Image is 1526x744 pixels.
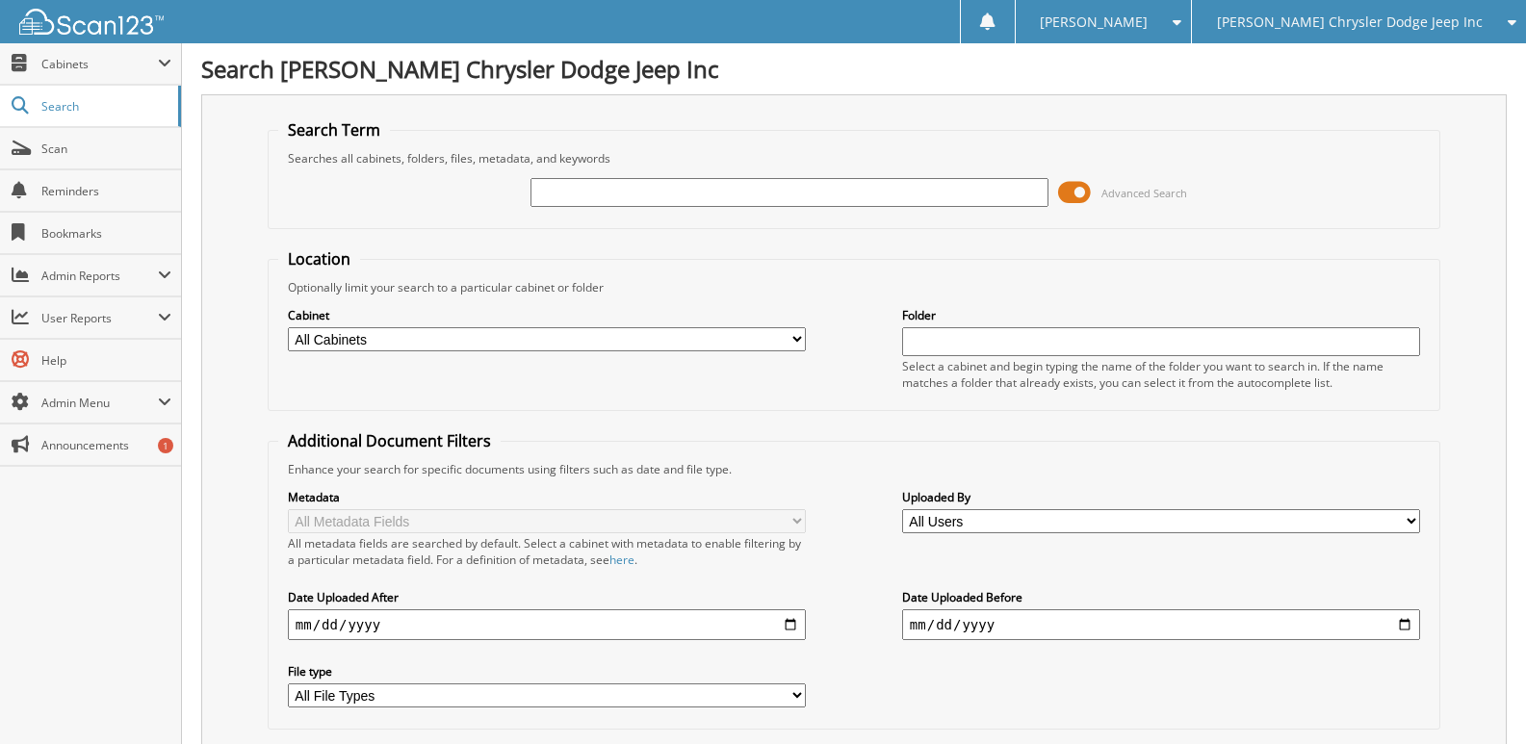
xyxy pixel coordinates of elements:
[1101,186,1187,200] span: Advanced Search
[201,53,1507,85] h1: Search [PERSON_NAME] Chrysler Dodge Jeep Inc
[278,119,390,141] legend: Search Term
[288,489,806,505] label: Metadata
[609,552,634,568] a: here
[41,183,171,199] span: Reminders
[278,248,360,269] legend: Location
[902,307,1420,323] label: Folder
[1040,16,1148,28] span: [PERSON_NAME]
[288,609,806,640] input: start
[278,430,501,451] legend: Additional Document Filters
[902,609,1420,640] input: end
[158,438,173,453] div: 1
[902,489,1420,505] label: Uploaded By
[41,395,158,411] span: Admin Menu
[41,268,158,284] span: Admin Reports
[41,141,171,157] span: Scan
[41,56,158,72] span: Cabinets
[288,307,806,323] label: Cabinet
[278,461,1430,477] div: Enhance your search for specific documents using filters such as date and file type.
[41,352,171,369] span: Help
[41,98,168,115] span: Search
[41,310,158,326] span: User Reports
[1217,16,1483,28] span: [PERSON_NAME] Chrysler Dodge Jeep Inc
[19,9,164,35] img: scan123-logo-white.svg
[902,589,1420,605] label: Date Uploaded Before
[288,663,806,680] label: File type
[288,589,806,605] label: Date Uploaded After
[278,150,1430,167] div: Searches all cabinets, folders, files, metadata, and keywords
[41,225,171,242] span: Bookmarks
[41,437,171,453] span: Announcements
[288,535,806,568] div: All metadata fields are searched by default. Select a cabinet with metadata to enable filtering b...
[278,279,1430,295] div: Optionally limit your search to a particular cabinet or folder
[902,358,1420,391] div: Select a cabinet and begin typing the name of the folder you want to search in. If the name match...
